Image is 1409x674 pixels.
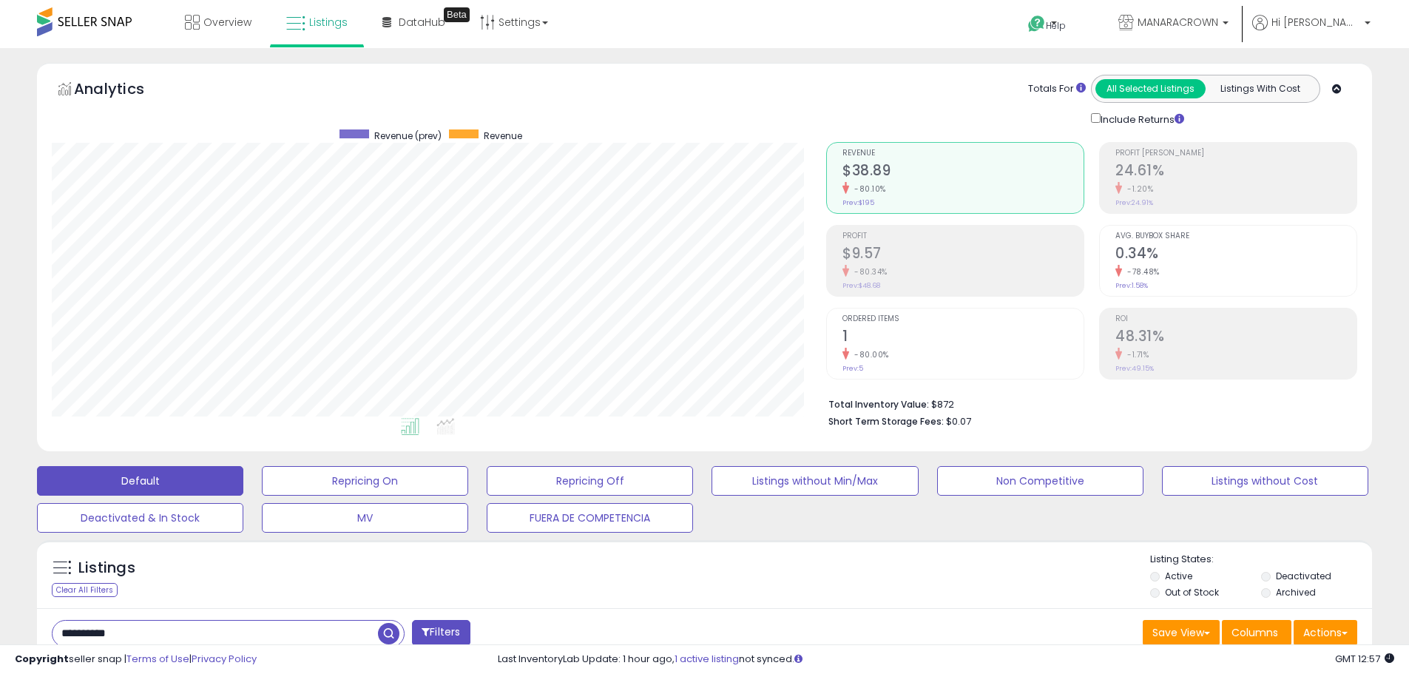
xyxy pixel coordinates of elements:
span: 2025-10-13 12:57 GMT [1335,652,1394,666]
h2: 1 [842,328,1084,348]
button: Default [37,466,243,496]
h2: 48.31% [1115,328,1356,348]
button: Listings without Min/Max [712,466,918,496]
a: Privacy Policy [192,652,257,666]
div: Include Returns [1080,110,1202,127]
a: Hi [PERSON_NAME] [1252,15,1371,48]
button: Save View [1143,620,1220,645]
button: Repricing Off [487,466,693,496]
h2: 0.34% [1115,245,1356,265]
div: seller snap | | [15,653,257,667]
button: MV [262,503,468,533]
span: Hi [PERSON_NAME] [1271,15,1360,30]
span: Ordered Items [842,315,1084,323]
small: -80.00% [849,349,889,360]
span: Revenue (prev) [374,129,442,142]
small: Prev: $195 [842,198,874,207]
label: Archived [1276,586,1316,599]
a: Help [1016,4,1095,48]
p: Listing States: [1150,553,1372,567]
small: Prev: 1.58% [1115,281,1148,290]
button: Repricing On [262,466,468,496]
span: Overview [203,15,251,30]
small: Prev: 24.91% [1115,198,1153,207]
span: Columns [1231,625,1278,640]
span: Profit [PERSON_NAME] [1115,149,1356,158]
span: Revenue [484,129,522,142]
li: $872 [828,394,1346,412]
a: Terms of Use [126,652,189,666]
button: Columns [1222,620,1291,645]
span: Avg. Buybox Share [1115,232,1356,240]
small: Prev: $48.68 [842,281,880,290]
small: -1.71% [1122,349,1149,360]
b: Total Inventory Value: [828,398,929,411]
h5: Analytics [74,78,173,103]
small: -80.10% [849,183,886,195]
span: Listings [309,15,348,30]
small: Prev: 5 [842,364,863,373]
button: Deactivated & In Stock [37,503,243,533]
strong: Copyright [15,652,69,666]
h2: $9.57 [842,245,1084,265]
h2: 24.61% [1115,162,1356,182]
span: DataHub [399,15,445,30]
div: Clear All Filters [52,583,118,597]
span: ROI [1115,315,1356,323]
div: Last InventoryLab Update: 1 hour ago, not synced. [498,653,1394,667]
label: Deactivated [1276,570,1331,582]
span: Revenue [842,149,1084,158]
div: Tooltip anchor [444,7,470,22]
button: Listings without Cost [1162,466,1368,496]
h2: $38.89 [842,162,1084,182]
small: -1.20% [1122,183,1153,195]
div: Totals For [1028,82,1086,96]
small: -78.48% [1122,266,1160,277]
button: Filters [412,620,470,646]
button: Listings With Cost [1205,79,1315,98]
button: All Selected Listings [1095,79,1206,98]
span: Profit [842,232,1084,240]
label: Active [1165,570,1192,582]
span: MANARACROWN [1138,15,1218,30]
button: Actions [1294,620,1357,645]
a: 1 active listing [675,652,739,666]
span: Help [1046,19,1066,32]
i: Get Help [1027,15,1046,33]
small: Prev: 49.15% [1115,364,1154,373]
button: Non Competitive [937,466,1143,496]
button: FUERA DE COMPETENCIA [487,503,693,533]
b: Short Term Storage Fees: [828,415,944,428]
h5: Listings [78,558,135,579]
label: Out of Stock [1165,586,1219,599]
span: $0.07 [946,414,971,428]
small: -80.34% [849,266,888,277]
